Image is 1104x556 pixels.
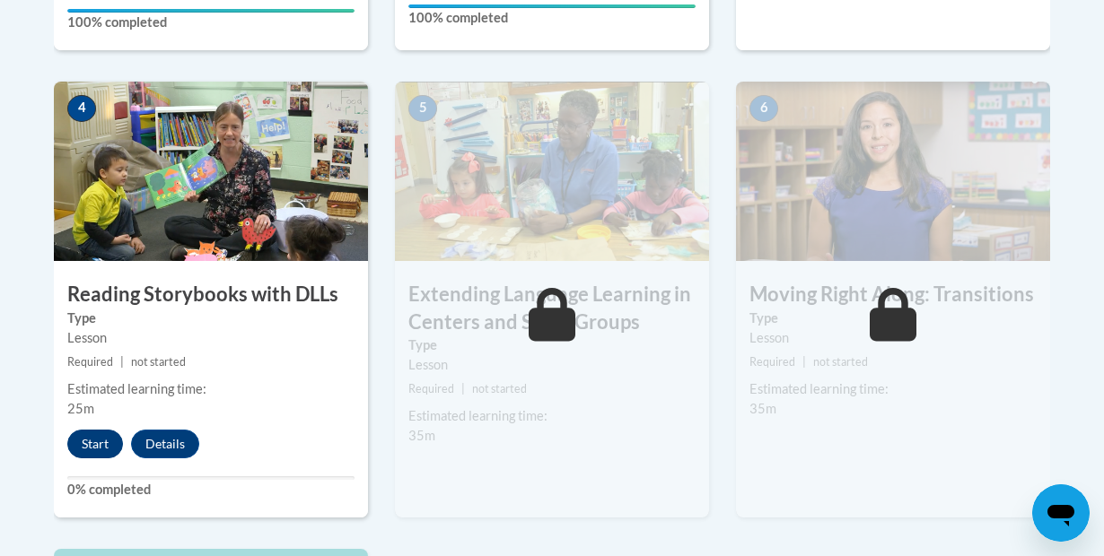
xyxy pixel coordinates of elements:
[395,281,709,336] h3: Extending Language Learning in Centers and Small Groups
[461,382,465,395] span: |
[749,379,1037,399] div: Estimated learning time:
[813,355,868,369] span: not started
[67,430,123,458] button: Start
[749,355,795,369] span: Required
[749,95,778,122] span: 6
[802,355,806,369] span: |
[67,480,355,500] label: 0% completed
[749,328,1037,348] div: Lesson
[1032,484,1090,542] iframe: Button to launch messaging window
[408,355,696,375] div: Lesson
[749,401,776,416] span: 35m
[54,281,368,308] h3: Reading Storybooks with DLLs
[736,281,1050,308] h3: Moving Right Along: Transitions
[408,406,696,426] div: Estimated learning time:
[67,379,355,399] div: Estimated learning time:
[131,355,186,369] span: not started
[131,430,199,458] button: Details
[408,4,696,8] div: Your progress
[408,428,435,443] span: 35m
[67,328,355,348] div: Lesson
[67,95,96,122] span: 4
[120,355,124,369] span: |
[408,95,437,122] span: 5
[67,13,355,32] label: 100% completed
[736,82,1050,261] img: Course Image
[408,335,696,355] label: Type
[408,382,454,395] span: Required
[54,82,368,261] img: Course Image
[67,9,355,13] div: Your progress
[408,8,696,28] label: 100% completed
[472,382,527,395] span: not started
[395,82,709,261] img: Course Image
[749,308,1037,328] label: Type
[67,308,355,328] label: Type
[67,355,113,369] span: Required
[67,401,94,416] span: 25m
